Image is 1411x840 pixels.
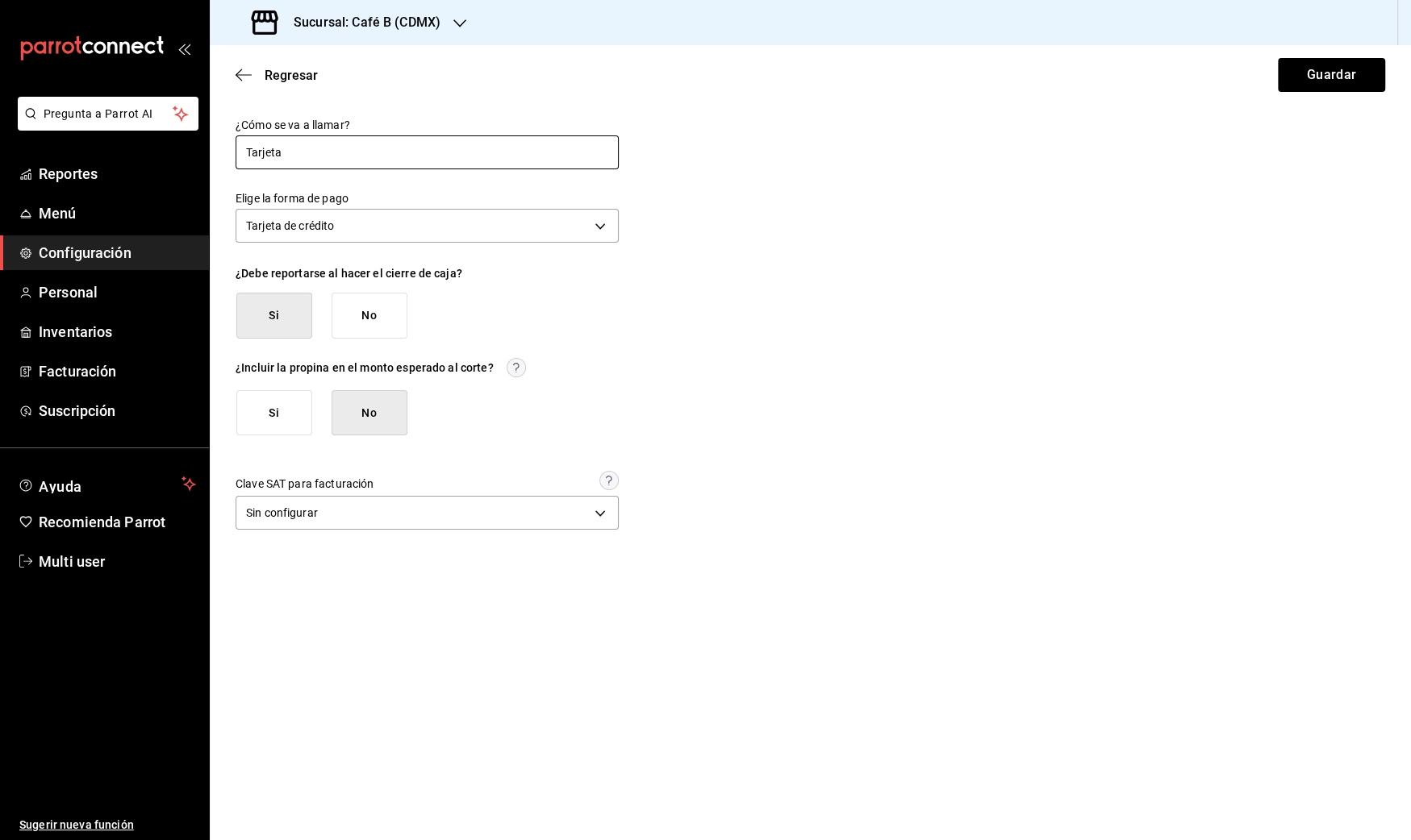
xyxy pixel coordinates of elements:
span: Pregunta a Parrot AI [44,106,173,123]
span: Multi user [39,551,196,572]
a: Pregunta a Parrot AI [11,117,198,134]
button: Si [236,390,312,436]
label: Elige la forma de pago [236,193,619,204]
button: No [332,293,407,339]
button: Guardar [1278,58,1385,92]
span: Inventarios [39,321,196,343]
button: Si [236,293,312,339]
span: Suscripción [39,400,196,422]
button: No [332,390,407,436]
span: Ayuda [39,474,175,493]
div: ¿Incluir la propina en el monto esperado al corte? [236,361,494,374]
span: Recomienda Parrot [39,511,196,533]
button: open_drawer_menu [177,42,190,55]
span: Regresar [265,68,318,83]
span: Configuración [39,242,196,264]
button: Regresar [236,68,318,83]
div: Sin configurar [236,496,619,530]
label: ¿Cómo se va a llamar? [236,119,619,131]
div: Clave SAT para facturación [236,477,374,490]
span: Facturación [39,360,196,382]
div: Tarjeta de crédito [236,209,619,243]
span: Personal [39,281,196,303]
span: Sugerir nueva función [19,817,196,834]
h3: Sucursal: Café B (CDMX) [281,13,440,32]
span: Menú [39,202,196,224]
button: Pregunta a Parrot AI [18,97,198,131]
span: Reportes [39,163,196,185]
div: ¿Debe reportarse al hacer el cierre de caja? [236,267,619,280]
